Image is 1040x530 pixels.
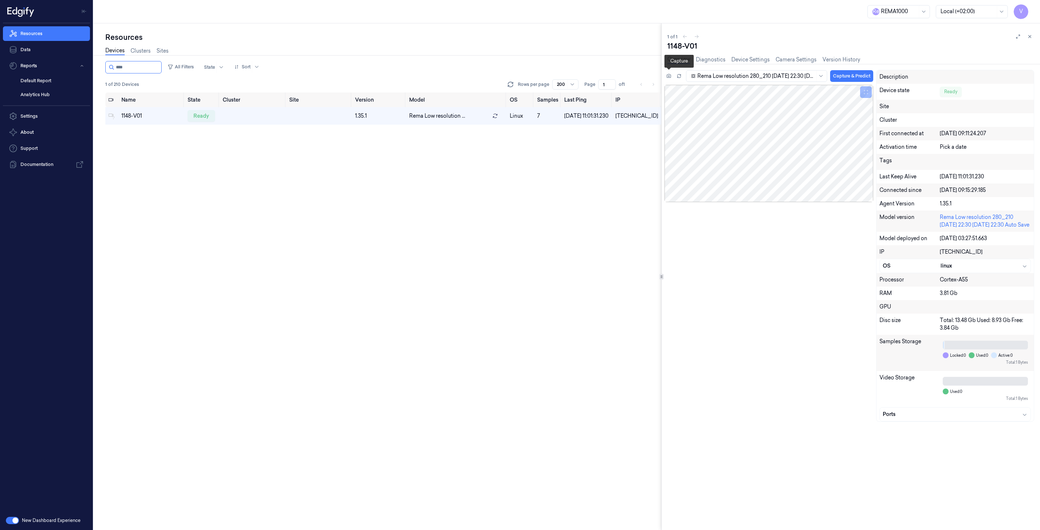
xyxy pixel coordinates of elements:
[696,56,726,64] a: Diagnostics
[879,276,940,284] div: Processor
[105,81,139,88] span: 1 of 210 Devices
[355,112,403,120] div: 1.35.1
[879,103,1031,110] div: Site
[1014,4,1028,19] button: V
[667,41,1034,51] div: 1148-V01
[619,81,630,88] span: of 1
[883,410,1028,418] div: Ports
[940,289,1031,297] div: 3.81 Gb
[131,47,151,55] a: Clusters
[879,235,940,242] div: Model deployed on
[879,213,940,229] div: Model version
[667,34,678,40] span: 1 of 1
[584,81,595,88] span: Page
[940,213,1031,229] div: Rema Low resolution 280_210 [DATE] 22:30 [DATE] 22:30 Auto Save
[940,144,966,150] span: Pick a date
[940,173,1031,181] div: [DATE] 11:01:31.230
[941,262,1028,270] div: linux
[879,200,940,208] div: Agent Version
[976,353,988,358] span: Used: 0
[518,81,549,88] p: Rows per page
[15,75,90,87] a: Default Report
[78,5,90,17] button: Toggle Navigation
[118,92,185,107] th: Name
[564,112,610,120] div: [DATE] 11:01:31.230
[879,186,940,194] div: Connected since
[950,389,962,394] span: Used: 0
[872,8,879,15] span: R e
[220,92,286,107] th: Cluster
[822,56,860,64] a: Version History
[879,143,940,151] div: Activation time
[731,56,770,64] a: Device Settings
[940,248,1031,256] div: [TECHNICAL_ID]
[409,112,465,120] span: Rema Low resolution ...
[3,109,90,124] a: Settings
[879,73,940,81] div: Description
[3,58,90,73] button: Reports
[157,47,169,55] a: Sites
[998,353,1013,358] span: Active: 0
[830,70,873,82] button: Capture & Predict
[879,87,940,97] div: Device state
[879,116,1031,124] div: Cluster
[667,56,690,64] a: Overview
[940,276,1031,284] div: Cortex-A55
[507,92,534,107] th: OS
[15,88,90,101] a: Analytics Hub
[879,248,940,256] div: IP
[3,157,90,172] a: Documentation
[561,92,613,107] th: Last Ping
[940,317,1031,332] div: Total: 13.48 Gb Used: 8.93 Gb Free: 3.84 Gb
[613,92,661,107] th: IP
[940,200,1031,208] div: 1.35.1
[537,112,558,120] div: 7
[776,56,817,64] a: Camera Settings
[940,87,962,97] div: Ready
[940,235,1031,242] div: [DATE] 03:27:51.663
[121,112,182,120] div: 1148-V01
[880,408,1030,421] button: Ports
[352,92,406,107] th: Version
[636,79,658,90] nav: pagination
[879,157,940,167] div: Tags
[615,112,658,120] div: [TECHNICAL_ID]
[940,130,1031,137] div: [DATE] 09:11:24.207
[883,262,941,270] div: OS
[879,130,940,137] div: First connected at
[534,92,561,107] th: Samples
[879,317,940,332] div: Disc size
[105,47,125,55] a: Devices
[406,92,507,107] th: Model
[3,141,90,156] a: Support
[286,92,352,107] th: Site
[879,338,940,368] div: Samples Storage
[3,42,90,57] a: Data
[879,173,940,181] div: Last Keep Alive
[880,259,1030,273] button: OSlinux
[3,26,90,41] a: Resources
[940,186,1031,194] div: [DATE] 09:15:29.185
[943,396,1028,401] div: Total: 1 Bytes
[165,61,197,73] button: All Filters
[188,110,215,122] div: ready
[105,32,661,42] div: Resources
[879,303,1031,311] div: GPU
[3,125,90,140] button: About
[950,353,966,358] span: Locked: 0
[185,92,220,107] th: State
[879,374,940,404] div: Video Storage
[943,360,1028,365] div: Total: 1 Bytes
[879,289,940,297] div: RAM
[510,112,531,120] p: linux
